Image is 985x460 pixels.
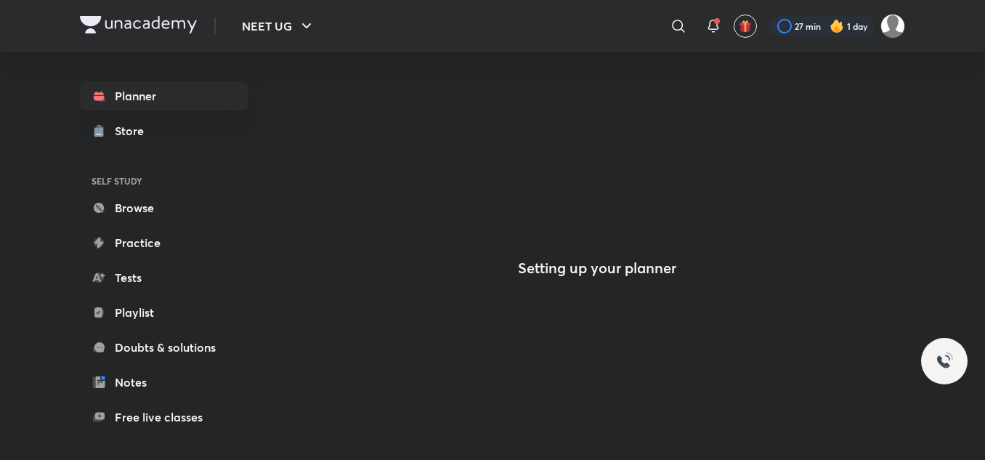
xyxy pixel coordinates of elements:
img: ttu [936,352,953,370]
a: Tests [80,263,248,292]
button: avatar [734,15,757,38]
a: Browse [80,193,248,222]
h6: SELF STUDY [80,169,248,193]
a: Playlist [80,298,248,327]
a: Notes [80,368,248,397]
button: NEET UG [233,12,324,41]
a: Doubts & solutions [80,333,248,362]
a: Practice [80,228,248,257]
img: Company Logo [80,16,197,33]
div: Store [115,122,153,140]
img: avatar [739,20,752,33]
a: Company Logo [80,16,197,37]
img: streak [830,19,844,33]
a: Planner [80,81,248,110]
img: Mahi Singh [880,14,905,39]
a: Free live classes [80,403,248,432]
a: Store [80,116,248,145]
h4: Setting up your planner [518,259,676,277]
